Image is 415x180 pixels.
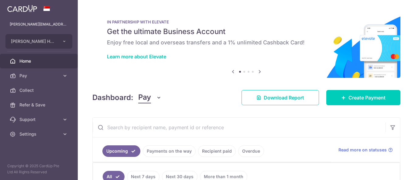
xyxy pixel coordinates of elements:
[326,90,400,105] a: Create Payment
[107,39,386,46] h6: Enjoy free local and overseas transfers and a 1% unlimited Cashback Card!
[348,94,386,101] span: Create Payment
[198,145,236,157] a: Recipient paid
[238,145,264,157] a: Overdue
[19,58,60,64] span: Home
[107,54,166,60] a: Learn more about Elevate
[338,147,393,153] a: Read more on statuses
[93,118,386,137] input: Search by recipient name, payment id or reference
[19,131,60,137] span: Settings
[5,34,72,49] button: [PERSON_NAME] HOLDINGS PTE. LTD.
[19,116,60,123] span: Support
[107,19,386,24] p: IN PARTNERSHIP WITH ELEVATE
[92,10,400,78] img: Renovation banner
[92,92,133,103] h4: Dashboard:
[338,147,387,153] span: Read more on statuses
[138,92,151,103] span: Pay
[107,27,386,36] h5: Get the ultimate Business Account
[242,90,319,105] a: Download Report
[138,92,162,103] button: Pay
[264,94,304,101] span: Download Report
[7,5,37,12] img: CardUp
[19,87,60,93] span: Collect
[11,38,56,44] span: [PERSON_NAME] HOLDINGS PTE. LTD.
[19,102,60,108] span: Refer & Save
[102,145,140,157] a: Upcoming
[143,145,196,157] a: Payments on the way
[10,21,68,27] p: [PERSON_NAME][EMAIL_ADDRESS][DOMAIN_NAME]
[19,73,60,79] span: Pay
